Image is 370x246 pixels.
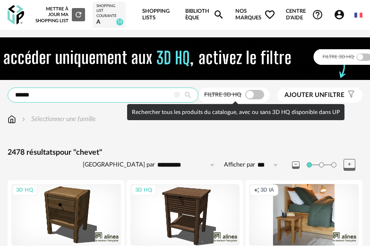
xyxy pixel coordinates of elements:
[344,91,355,99] span: Filter icon
[284,92,324,98] span: Ajouter un
[334,9,349,20] span: Account Circle icon
[254,187,259,194] span: Creation icon
[56,149,102,156] span: pour "chevet"
[83,161,155,169] label: [GEOGRAPHIC_DATA] par
[284,91,344,99] span: filtre
[20,114,27,124] img: svg+xml;base64,PHN2ZyB3aWR0aD0iMTYiIGhlaWdodD0iMTYiIHZpZXdCb3g9IjAgMCAxNiAxNiIgZmlsbD0ibm9uZSIgeG...
[96,4,122,18] div: Shopping List courante
[96,18,122,26] div: A
[8,148,362,158] div: 2478 résultats
[286,8,323,22] span: Centre d'aideHelp Circle Outline icon
[260,187,274,194] span: 3D IA
[131,184,156,196] div: 3D HQ
[264,9,275,20] span: Heart Outline icon
[8,5,24,25] img: OXP
[127,104,344,120] div: Rechercher tous les produits du catalogue, avec ou sans 3D HQ disponible dans UP
[224,161,255,169] label: Afficher par
[96,4,122,26] a: Shopping List courante A 12
[8,114,16,124] img: svg+xml;base64,PHN2ZyB3aWR0aD0iMTYiIGhlaWdodD0iMTciIHZpZXdCb3g9IjAgMCAxNiAxNyIgZmlsbD0ibm9uZSIgeG...
[12,184,37,196] div: 3D HQ
[35,6,85,24] div: Mettre à jour ma Shopping List
[312,9,323,20] span: Help Circle Outline icon
[20,114,96,124] div: Sélectionner une famille
[354,11,362,19] img: fr
[277,88,362,103] button: Ajouter unfiltre Filter icon
[334,9,345,20] span: Account Circle icon
[204,92,241,97] span: Filtre 3D HQ
[74,12,83,17] span: Refresh icon
[213,9,224,20] span: Magnify icon
[116,18,123,26] span: 12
